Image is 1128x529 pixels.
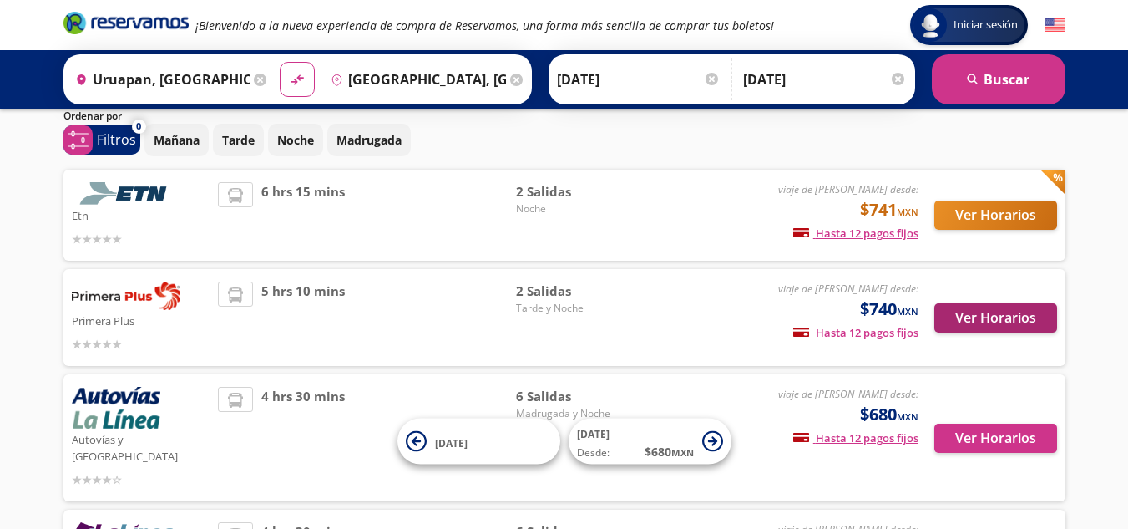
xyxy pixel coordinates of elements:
[63,10,189,40] a: Brand Logo
[268,124,323,156] button: Noche
[516,282,633,301] span: 2 Salidas
[860,197,918,222] span: $741
[516,201,633,216] span: Noche
[934,303,1057,333] button: Ver Horarios
[947,17,1024,33] span: Iniciar sesión
[261,182,345,248] span: 6 hrs 15 mins
[897,410,918,423] small: MXN
[435,435,468,450] span: [DATE]
[516,387,633,406] span: 6 Salidas
[932,54,1065,104] button: Buscar
[327,124,411,156] button: Madrugada
[136,120,141,134] span: 0
[63,109,122,124] p: Ordenar por
[671,446,694,459] small: MXN
[793,325,918,340] span: Hasta 12 pagos fijos
[72,282,180,310] img: Primera Plus
[516,406,633,421] span: Madrugada y Noche
[261,282,345,354] span: 5 hrs 10 mins
[778,387,918,401] em: viaje de [PERSON_NAME] desde:
[897,206,918,218] small: MXN
[68,58,250,100] input: Buscar Origen
[645,443,694,460] span: $ 680
[324,58,506,100] input: Buscar Destino
[72,429,210,465] p: Autovías y [GEOGRAPHIC_DATA]
[63,10,189,35] i: Brand Logo
[577,427,610,441] span: [DATE]
[778,282,918,296] em: viaje de [PERSON_NAME] desde:
[97,130,136,150] p: Filtros
[261,387,345,489] span: 4 hrs 30 mins
[72,182,180,205] img: Etn
[569,419,731,465] button: [DATE]Desde:$680MXN
[557,58,721,100] input: Elegir Fecha
[860,297,918,322] span: $740
[793,430,918,445] span: Hasta 12 pagos fijos
[934,424,1057,453] button: Ver Horarios
[277,131,314,149] p: Noche
[72,310,210,330] p: Primera Plus
[63,125,140,155] button: 0Filtros
[154,131,200,149] p: Mañana
[934,201,1057,230] button: Ver Horarios
[222,131,255,149] p: Tarde
[577,445,610,460] span: Desde:
[144,124,209,156] button: Mañana
[743,58,907,100] input: Opcional
[1045,15,1065,36] button: English
[793,226,918,241] span: Hasta 12 pagos fijos
[397,419,560,465] button: [DATE]
[336,131,402,149] p: Madrugada
[516,301,633,316] span: Tarde y Noche
[72,387,160,429] img: Autovías y La Línea
[516,182,633,201] span: 2 Salidas
[897,305,918,318] small: MXN
[72,205,210,225] p: Etn
[860,402,918,427] span: $680
[778,182,918,196] em: viaje de [PERSON_NAME] desde:
[213,124,264,156] button: Tarde
[195,18,774,33] em: ¡Bienvenido a la nueva experiencia de compra de Reservamos, una forma más sencilla de comprar tus...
